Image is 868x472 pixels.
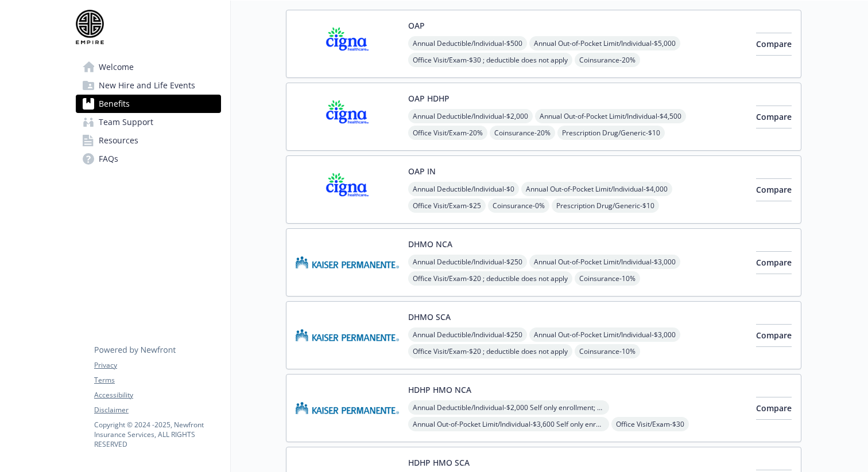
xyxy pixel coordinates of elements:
[408,311,451,323] button: DHMO SCA
[408,271,572,286] span: Office Visit/Exam - $20 ; deductible does not apply
[296,384,399,432] img: Kaiser Permanente Insurance Company carrier logo
[408,198,486,213] span: Office Visit/Exam - $25
[756,257,792,268] span: Compare
[529,327,680,342] span: Annual Out-of-Pocket Limit/Individual - $3,000
[99,113,153,131] span: Team Support
[408,92,449,104] button: OAP HDHP
[611,417,689,431] span: Office Visit/Exam - $30
[756,251,792,274] button: Compare
[408,53,572,67] span: Office Visit/Exam - $30 ; deductible does not apply
[94,360,220,370] a: Privacy
[575,53,640,67] span: Coinsurance - 20%
[488,198,549,213] span: Coinsurance - 0%
[76,95,221,113] a: Benefits
[756,106,792,128] button: Compare
[557,126,665,140] span: Prescription Drug/Generic - $10
[296,19,399,68] img: CIGNA carrier logo
[408,457,470,469] button: HDHP HMO SCA
[296,238,399,287] img: Kaiser Permanente Insurance Company carrier logo
[408,182,519,196] span: Annual Deductible/Individual - $0
[408,384,471,396] button: HDHP HMO NCA
[408,165,436,177] button: OAP IN
[529,36,680,50] span: Annual Out-of-Pocket Limit/Individual - $5,000
[76,131,221,150] a: Resources
[76,76,221,95] a: New Hire and Life Events
[521,182,672,196] span: Annual Out-of-Pocket Limit/Individual - $4,000
[99,58,134,76] span: Welcome
[575,344,640,358] span: Coinsurance - 10%
[408,255,527,269] span: Annual Deductible/Individual - $250
[76,58,221,76] a: Welcome
[756,33,792,56] button: Compare
[408,344,572,358] span: Office Visit/Exam - $20 ; deductible does not apply
[756,111,792,122] span: Compare
[94,405,220,415] a: Disclaimer
[408,327,527,342] span: Annual Deductible/Individual - $250
[408,400,609,415] span: Annual Deductible/Individual - $2,000 Self only enrollment; $3,300 for any one member within a Fa...
[94,375,220,385] a: Terms
[756,38,792,49] span: Compare
[756,403,792,414] span: Compare
[408,126,487,140] span: Office Visit/Exam - 20%
[756,397,792,420] button: Compare
[296,311,399,360] img: Kaiser Permanente Insurance Company carrier logo
[76,113,221,131] a: Team Support
[756,324,792,347] button: Compare
[529,255,680,269] span: Annual Out-of-Pocket Limit/Individual - $3,000
[535,109,686,123] span: Annual Out-of-Pocket Limit/Individual - $4,500
[408,109,533,123] span: Annual Deductible/Individual - $2,000
[94,420,220,449] p: Copyright © 2024 - 2025 , Newfront Insurance Services, ALL RIGHTS RESERVED
[408,238,452,250] button: DHMO NCA
[76,150,221,168] a: FAQs
[408,19,425,32] button: OAP
[756,178,792,201] button: Compare
[296,92,399,141] img: CIGNA carrier logo
[99,95,130,113] span: Benefits
[94,390,220,400] a: Accessibility
[575,271,640,286] span: Coinsurance - 10%
[99,131,138,150] span: Resources
[99,76,195,95] span: New Hire and Life Events
[490,126,555,140] span: Coinsurance - 20%
[756,330,792,341] span: Compare
[296,165,399,214] img: CIGNA carrier logo
[552,198,659,213] span: Prescription Drug/Generic - $10
[408,417,609,431] span: Annual Out-of-Pocket Limit/Individual - $3,600 Self only enrollment; $3,600 for any one member wi...
[408,36,527,50] span: Annual Deductible/Individual - $500
[756,184,792,195] span: Compare
[99,150,118,168] span: FAQs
